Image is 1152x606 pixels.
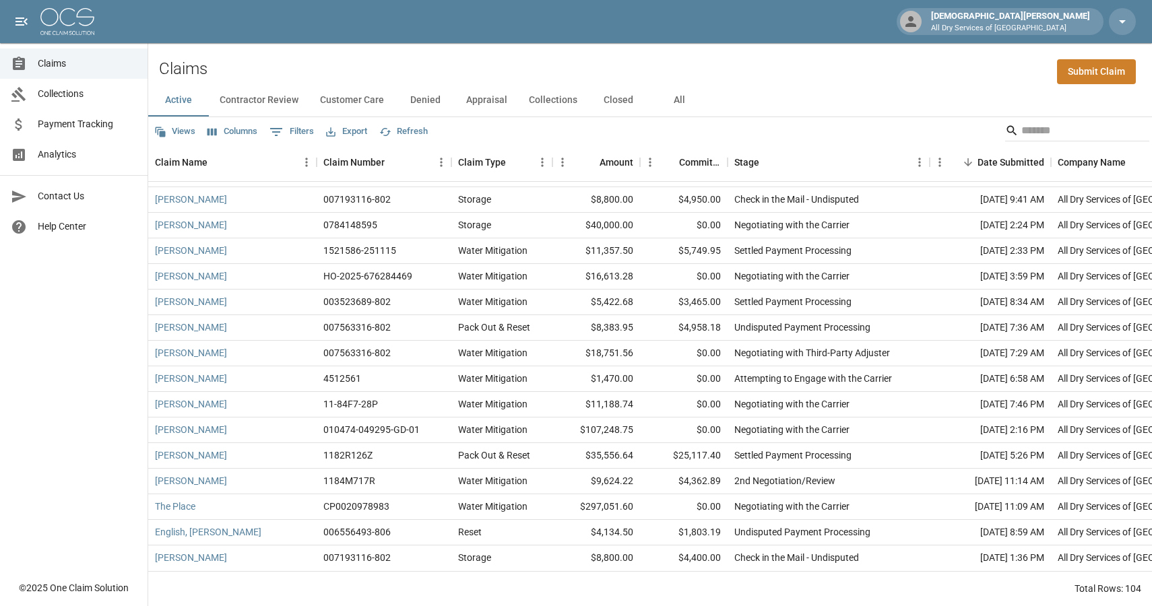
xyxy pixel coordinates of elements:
a: English, [PERSON_NAME] [155,525,261,539]
button: Select columns [204,121,261,142]
div: Negotiating with the Carrier [734,269,850,283]
div: 1184M717R [323,474,375,487]
div: [DATE] 6:58 AM [930,366,1051,392]
a: [PERSON_NAME] [155,397,227,411]
button: Sort [1126,153,1145,172]
button: Customer Care [309,84,395,116]
div: Stage [734,143,759,181]
div: dynamic tabs [148,84,1152,116]
div: Water Mitigation [458,372,527,385]
div: Negotiating with the Carrier [734,500,850,513]
div: Committed Amount [679,143,721,181]
span: Payment Tracking [38,117,137,131]
div: Storage [458,218,491,232]
div: $40,000.00 [552,213,640,238]
button: Refresh [376,121,431,142]
button: Closed [588,84,649,116]
button: Sort [207,153,226,172]
div: $0.00 [640,213,728,238]
button: Menu [930,152,950,172]
div: $4,362.89 [640,469,728,494]
div: Water Mitigation [458,244,527,257]
div: Company Name [1058,143,1126,181]
div: Undisputed Payment Processing [734,525,870,539]
div: Committed Amount [640,143,728,181]
div: Undisputed Payment Processing [734,321,870,334]
div: Amount [600,143,633,181]
button: Export [323,121,371,142]
button: Menu [640,152,660,172]
div: 4512561 [323,372,361,385]
div: [DATE] 8:59 AM [930,520,1051,545]
a: [PERSON_NAME] [155,551,227,564]
span: Analytics [38,147,137,162]
button: Appraisal [455,84,518,116]
div: $1,803.19 [640,520,728,545]
div: [DATE] 2:24 PM [930,213,1051,238]
button: Menu [532,152,552,172]
button: Contractor Review [209,84,309,116]
div: Claim Type [458,143,506,181]
a: [PERSON_NAME] [155,193,227,206]
span: Help Center [38,220,137,234]
div: $18,751.56 [552,341,640,366]
div: [DEMOGRAPHIC_DATA][PERSON_NAME] [926,9,1095,34]
button: Show filters [266,121,317,143]
div: $297,051.60 [552,494,640,520]
div: Pack Out & Reset [458,448,530,462]
div: 010474-049295-GD-01 [323,423,420,436]
a: Submit Claim [1057,59,1136,84]
div: $0.00 [640,341,728,366]
div: $11,188.74 [552,392,640,417]
a: [PERSON_NAME] [155,244,227,257]
button: Menu [909,152,930,172]
a: [PERSON_NAME] [155,218,227,232]
button: Sort [660,153,679,172]
div: $5,422.68 [552,290,640,315]
div: $8,800.00 [552,187,640,213]
div: Amount [552,143,640,181]
div: $8,800.00 [552,545,640,571]
div: $11,357.50 [552,238,640,264]
a: [PERSON_NAME] [155,295,227,308]
a: [PERSON_NAME] [155,474,227,487]
button: Denied [395,84,455,116]
div: Total Rows: 104 [1075,582,1141,595]
button: Menu [552,152,573,172]
div: 006556493-806 [323,525,391,539]
button: Sort [759,153,778,172]
div: $0.00 [640,494,728,520]
div: [DATE] 7:29 AM [930,341,1051,366]
button: Collections [518,84,588,116]
div: $35,556.64 [552,443,640,469]
div: HO-2025-676284469 [323,269,412,283]
div: $8,383.95 [552,315,640,341]
div: Negotiating with the Carrier [734,218,850,232]
div: [DATE] 11:14 AM [930,469,1051,494]
p: All Dry Services of [GEOGRAPHIC_DATA] [931,23,1090,34]
div: [DATE] 8:34 AM [930,290,1051,315]
div: Water Mitigation [458,423,527,436]
div: Negotiating with Third-Party Adjuster [734,346,890,360]
a: [PERSON_NAME] [155,372,227,385]
span: Claims [38,57,137,71]
div: 003523689-802 [323,295,391,308]
div: $5,749.95 [640,238,728,264]
div: Search [1005,120,1149,144]
div: $0.00 [640,264,728,290]
div: [DATE] 2:16 PM [930,417,1051,443]
div: Water Mitigation [458,474,527,487]
div: [DATE] 7:46 PM [930,392,1051,417]
div: 11-84F7-28P [323,397,378,411]
div: 007563316-802 [323,346,391,360]
div: $4,950.00 [640,187,728,213]
div: Claim Name [148,143,317,181]
button: Sort [581,153,600,172]
a: [PERSON_NAME] [155,269,227,283]
div: Storage [458,551,491,564]
div: 2nd Negotiation/Review [734,474,835,487]
button: Views [151,121,199,142]
div: Storage [458,193,491,206]
div: [DATE] 11:09 AM [930,494,1051,520]
div: $16,613.28 [552,264,640,290]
